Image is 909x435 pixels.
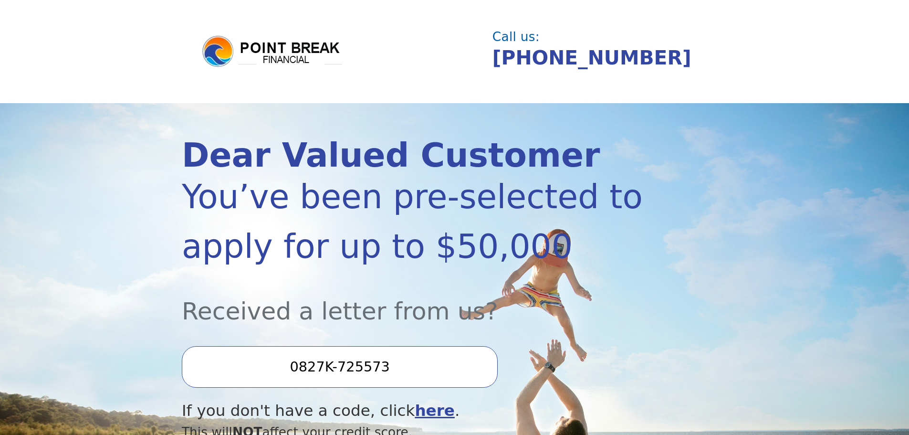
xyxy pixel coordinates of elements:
[182,172,646,271] div: You’ve been pre-selected to apply for up to $50,000
[182,139,646,172] div: Dear Valued Customer
[492,31,720,43] div: Call us:
[182,346,498,387] input: Enter your Offer Code:
[182,399,646,423] div: If you don't have a code, click .
[492,46,691,69] a: [PHONE_NUMBER]
[182,271,646,329] div: Received a letter from us?
[415,402,455,420] a: here
[201,34,344,69] img: logo.png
